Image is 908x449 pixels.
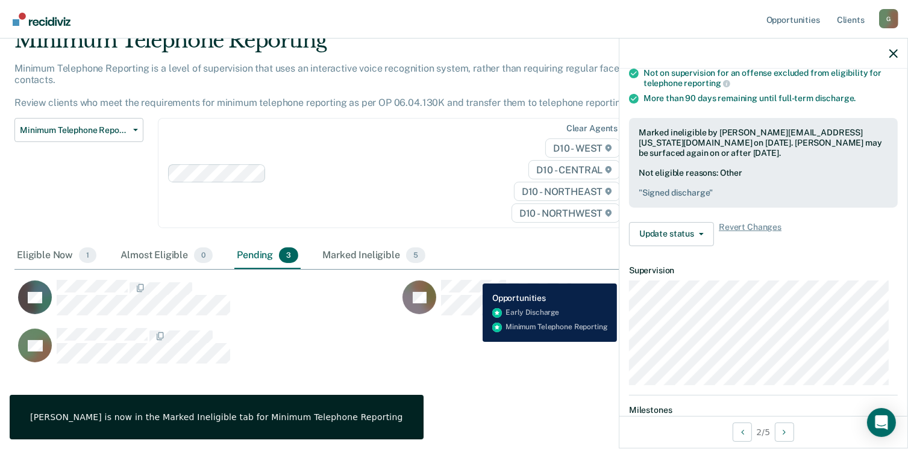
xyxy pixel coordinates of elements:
[629,222,714,246] button: Update status
[879,9,898,28] button: Profile dropdown button
[279,247,298,263] span: 3
[643,93,898,104] div: More than 90 days remaining until full-term
[639,188,888,198] pre: " Signed discharge "
[14,28,695,63] div: Minimum Telephone Reporting
[528,160,620,179] span: D10 - CENTRAL
[733,423,752,442] button: Previous Opportunity
[118,243,215,269] div: Almost Eligible
[20,125,128,135] span: Minimum Telephone Reporting
[684,78,731,88] span: reporting
[13,13,70,26] img: Recidiviz
[14,327,399,376] div: CaseloadOpportunityCell-0780588
[629,405,898,415] dt: Milestones
[867,408,896,437] div: Open Intercom Messenger
[79,247,96,263] span: 1
[566,123,618,134] div: Clear agents
[643,68,898,88] div: Not on supervision for an offense excluded from eligibility for telephone
[639,168,888,198] div: Not eligible reasons: Other
[14,63,669,109] p: Minimum Telephone Reporting is a level of supervision that uses an interactive voice recognition ...
[14,243,99,269] div: Eligible Now
[775,423,794,442] button: Next Opportunity
[194,247,213,263] span: 0
[879,9,898,28] div: G
[815,93,856,103] span: discharge.
[320,243,428,269] div: Marked Ineligible
[399,279,783,327] div: CaseloadOpportunityCell-0806572
[234,243,301,269] div: Pending
[629,265,898,276] dt: Supervision
[514,182,620,201] span: D10 - NORTHEAST
[639,128,888,158] div: Marked ineligible by [PERSON_NAME][EMAIL_ADDRESS][US_STATE][DOMAIN_NAME] on [DATE]. [PERSON_NAME]...
[545,138,620,158] span: D10 - WEST
[14,279,399,327] div: CaseloadOpportunityCell-0624757
[30,412,403,423] div: [PERSON_NAME] is now in the Marked Ineligible tab for Minimum Telephone Reporting
[406,247,425,263] span: 5
[619,416,907,448] div: 2 / 5
[512,203,620,223] span: D10 - NORTHWEST
[719,222,781,246] span: Revert Changes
